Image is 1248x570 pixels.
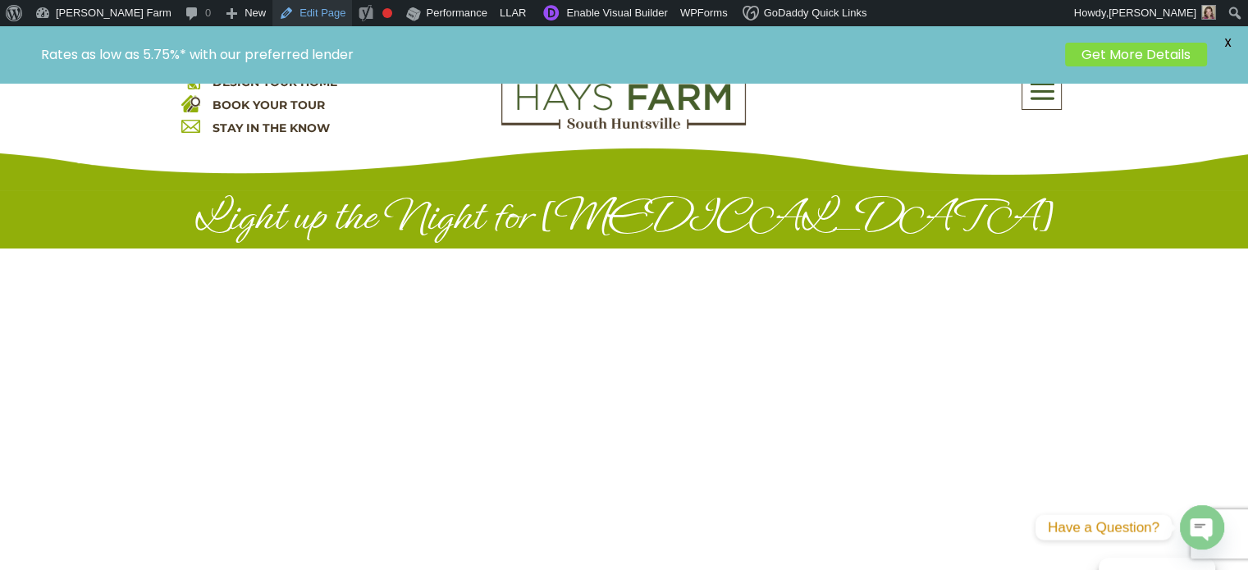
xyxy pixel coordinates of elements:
[213,121,330,135] a: STAY IN THE KNOW
[1065,43,1207,66] a: Get More Details
[1109,7,1196,19] span: [PERSON_NAME]
[213,98,325,112] a: BOOK YOUR TOUR
[181,192,1067,249] h1: Light up the Night for [MEDICAL_DATA]
[181,93,200,112] img: book your home tour
[1215,30,1240,55] span: X
[41,47,1057,62] p: Rates as low as 5.75%* with our preferred lender
[501,71,746,130] img: Logo
[501,118,746,133] a: hays farm homes huntsville development
[382,8,392,18] div: Focus keyphrase not set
